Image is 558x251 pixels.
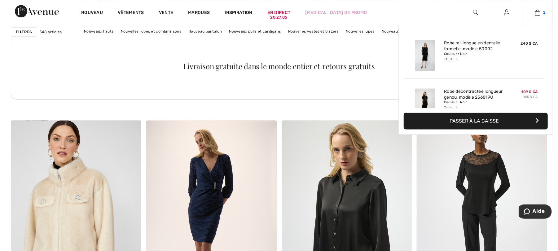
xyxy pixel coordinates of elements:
[305,9,367,16] a: [MEDICAL_DATA] de promo
[183,61,375,71] font: Livraison gratuite dans le monde entier et retours gratuits
[188,10,210,15] font: Marques
[159,10,174,15] font: Vente
[118,10,144,16] a: Vêtements
[16,30,32,34] font: Filtres
[121,29,181,34] font: Nouvelles robes et combinaisons
[521,41,538,46] font: 240 $ CA
[267,9,291,16] a: En direct20:27:05
[225,10,252,15] font: Inspiration
[159,10,174,16] a: Vente
[188,10,210,16] a: Marques
[415,40,435,71] img: Robe mi-longue en dentelle formelle, modèle 50002
[404,113,548,129] button: Passer à la caisse
[118,27,184,35] a: Nouvelles robes et combinaisons
[40,30,62,34] font: 348 articles
[444,88,505,100] a: Robe décontractée longueur genou, modèle 256819U
[188,29,222,34] font: Nouveau pantalon
[288,29,339,34] font: Nouvelles vestes et blazers
[415,88,435,119] img: Robe décontractée longueur genou, modèle 256819U
[499,9,514,16] a: Se connecter
[305,10,367,15] font: [MEDICAL_DATA] de promo
[444,57,458,61] font: Taille : L
[444,40,505,52] a: Robe mi-longue en dentelle formelle, modèle 50002
[521,90,538,94] font: 109 $ CA
[473,9,478,16] img: rechercher sur le site
[226,27,284,35] a: Nouveaux pulls et cardigans
[504,9,509,16] img: Mes informations
[444,40,500,51] font: Robe mi-longue en dentelle formelle, modèle 50002
[81,27,116,35] a: Nouveaux hauts
[229,29,281,34] font: Nouveaux pulls et cardigans
[84,29,113,34] font: Nouveaux hauts
[379,27,445,35] a: Nouveaux vêtements d'extérieur
[270,15,287,20] font: 20:27:05
[519,204,552,220] iframe: Ouvre un widget dans lequel vous pouvez trouver plus d'informations
[118,10,144,15] font: Vêtements
[185,27,225,35] a: Nouveau pantalon
[535,9,540,16] img: Mon sac
[450,118,499,124] font: Passer à la caisse
[15,5,59,17] img: 1ère Avenue
[543,10,546,15] font: 2
[285,27,342,35] a: Nouvelles vestes et blazers
[81,10,103,16] a: Nouveau
[267,10,291,15] font: En direct
[444,100,467,104] font: Couleur : Noir
[81,10,103,15] font: Nouveau
[522,9,553,16] a: 2
[524,95,538,99] font: 155 $ CA
[382,29,442,34] font: Nouveaux vêtements d'extérieur
[346,29,375,34] font: Nouvelles jupes
[343,27,378,35] a: Nouvelles jupes
[444,105,458,110] font: Taille : L
[444,88,503,100] font: Robe décontractée longueur genou, modèle 256819U
[444,52,467,56] font: Couleur : Noir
